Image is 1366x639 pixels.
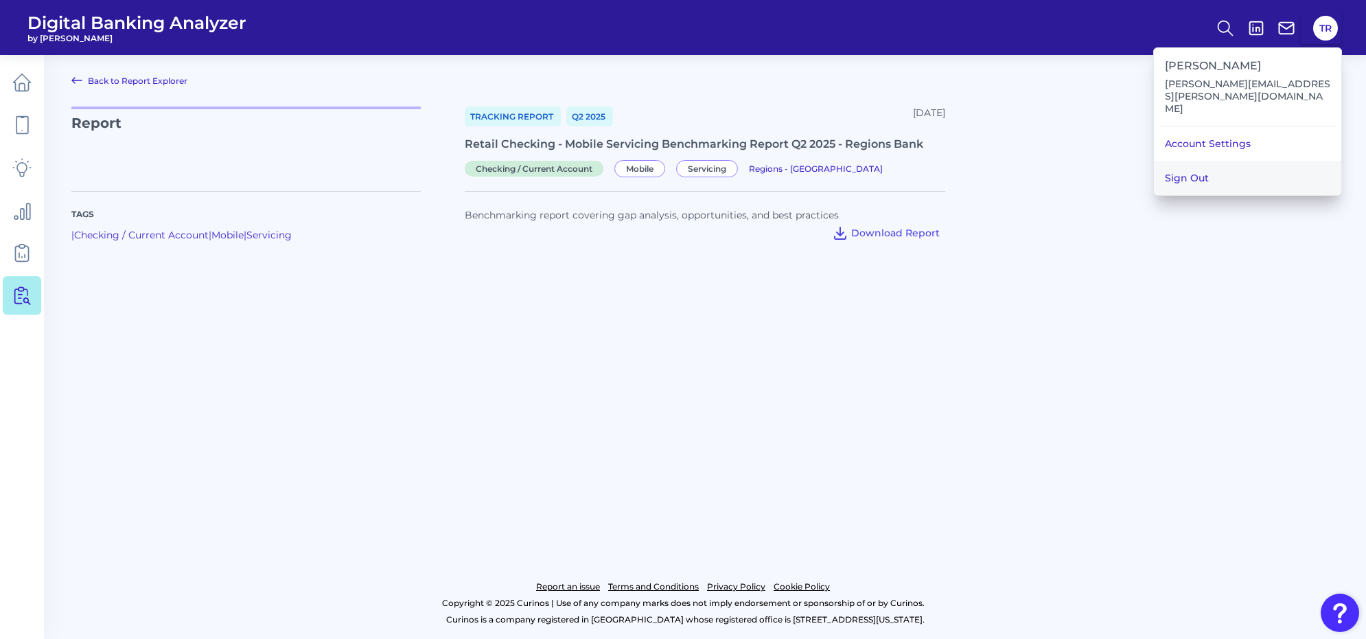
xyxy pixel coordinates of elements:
[27,12,246,33] span: Digital Banking Analyzer
[465,209,839,221] span: Benchmarking report covering gap analysis, opportunities, and best practices
[1321,594,1359,632] button: Open Resource Center
[465,137,945,150] div: Retail Checking - Mobile Servicing Benchmarking Report Q2 2025 - Regions Bank
[826,222,945,244] button: Download Report
[209,229,211,241] span: |
[211,229,244,241] a: Mobile
[614,161,671,175] a: Mobile
[1313,16,1338,41] button: TR
[71,229,74,241] span: |
[851,227,940,239] span: Download Report
[913,106,945,126] div: [DATE]
[1165,59,1330,72] h3: [PERSON_NAME]
[707,579,765,595] a: Privacy Policy
[749,161,883,175] a: Regions - [GEOGRAPHIC_DATA]
[1154,126,1341,161] a: Account Settings
[676,160,738,177] span: Servicing
[71,612,1299,628] p: Curinos is a company registered in [GEOGRAPHIC_DATA] whose registered office is [STREET_ADDRESS][...
[74,229,209,241] a: Checking / Current Account
[608,579,699,595] a: Terms and Conditions
[71,72,187,89] a: Back to Report Explorer
[27,33,246,43] span: by [PERSON_NAME]
[774,579,830,595] a: Cookie Policy
[67,595,1299,612] p: Copyright © 2025 Curinos | Use of any company marks does not imply endorsement or sponsorship of ...
[536,579,600,595] a: Report an issue
[1165,78,1330,115] p: [PERSON_NAME][EMAIL_ADDRESS][PERSON_NAME][DOMAIN_NAME]
[246,229,292,241] a: Servicing
[1154,161,1341,195] button: Sign Out
[71,106,421,175] p: Report
[71,208,421,221] p: Tags
[465,161,609,175] a: Checking / Current Account
[614,160,665,177] span: Mobile
[566,106,613,126] a: Q2 2025
[676,161,743,175] a: Servicing
[465,106,561,126] a: Tracking Report
[244,229,246,241] span: |
[465,161,603,177] span: Checking / Current Account
[749,164,883,174] span: Regions - [GEOGRAPHIC_DATA]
